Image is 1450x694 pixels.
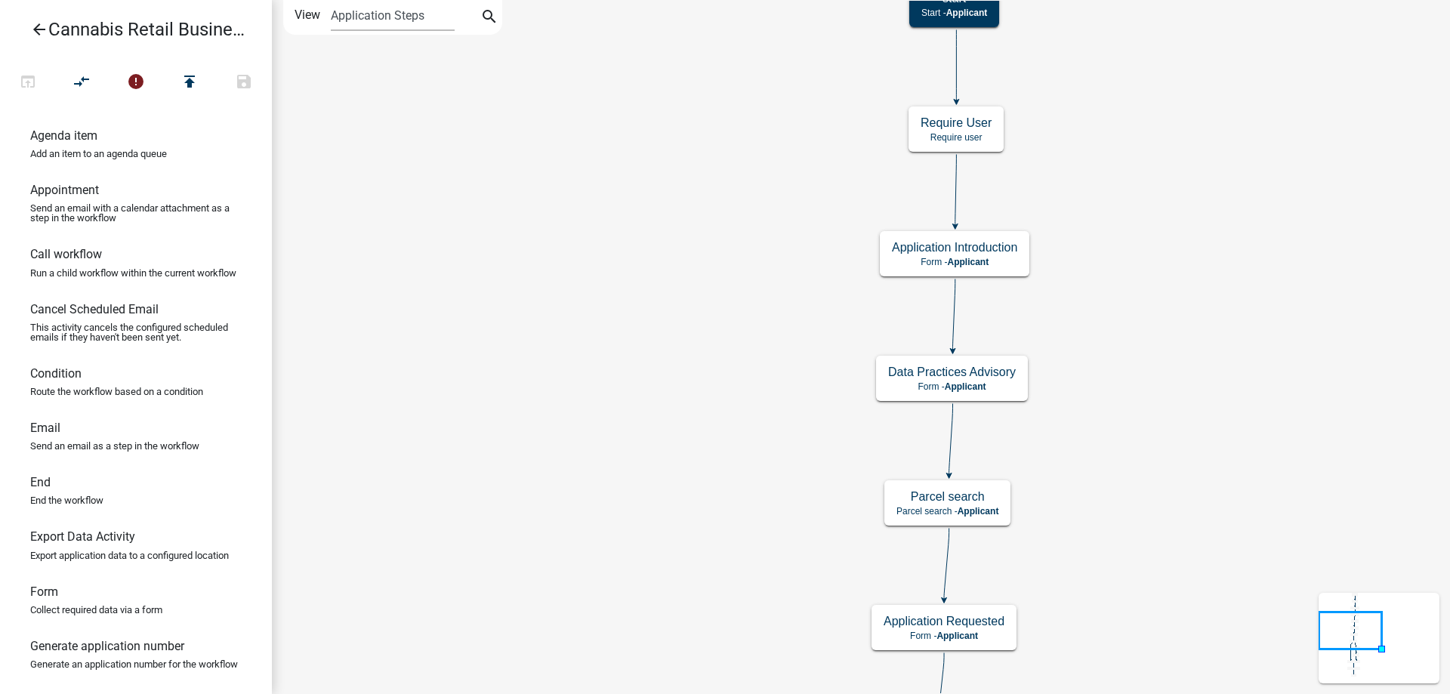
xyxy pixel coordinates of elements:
a: Cannabis Retail Businesses and Temporary Cannabis Events [12,12,248,47]
span: Applicant [947,257,989,267]
div: Workflow actions [1,66,271,103]
h5: Application Requested [884,614,1004,628]
h6: End [30,475,51,489]
i: error [127,72,145,94]
h5: Application Introduction [892,240,1017,254]
p: Form - [888,381,1016,392]
p: Collect required data via a form [30,605,162,615]
span: Applicant [946,8,988,18]
p: Send an email as a step in the workflow [30,441,199,451]
p: Generate an application number for the workflow [30,659,238,669]
i: open_in_browser [19,72,37,94]
i: publish [180,72,199,94]
h6: Agenda item [30,128,97,143]
p: This activity cancels the configured scheduled emails if they haven't been sent yet. [30,322,242,342]
button: Save [217,66,271,99]
h5: Data Practices Advisory [888,365,1016,379]
button: search [477,6,501,30]
h6: Form [30,585,58,599]
p: Start - [921,8,987,18]
h6: Email [30,421,60,435]
p: Require user [921,132,992,143]
p: Route the workflow based on a condition [30,387,203,396]
p: Export application data to a configured location [30,551,229,560]
span: Applicant [958,506,999,517]
p: Form - [884,631,1004,641]
p: End the workflow [30,495,103,505]
h6: Generate application number [30,639,184,653]
p: Parcel search - [896,506,998,517]
i: save [235,72,253,94]
button: Auto Layout [54,66,109,99]
h6: Export Data Activity [30,529,135,544]
p: Add an item to an agenda queue [30,149,167,159]
button: Test Workflow [1,66,55,99]
i: arrow_back [30,20,48,42]
i: search [480,8,498,29]
span: Applicant [945,381,986,392]
p: Form - [892,257,1017,267]
h6: Condition [30,366,82,381]
h6: Cancel Scheduled Email [30,302,159,316]
i: compare_arrows [73,72,91,94]
h6: Call workflow [30,247,102,261]
h6: Appointment [30,183,99,197]
span: Applicant [936,631,978,641]
p: Run a child workflow within the current workflow [30,268,236,278]
h5: Parcel search [896,489,998,504]
button: 1 problems in this workflow [109,66,163,99]
h5: Require User [921,116,992,130]
button: Publish [162,66,217,99]
p: Send an email with a calendar attachment as a step in the workflow [30,203,242,223]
